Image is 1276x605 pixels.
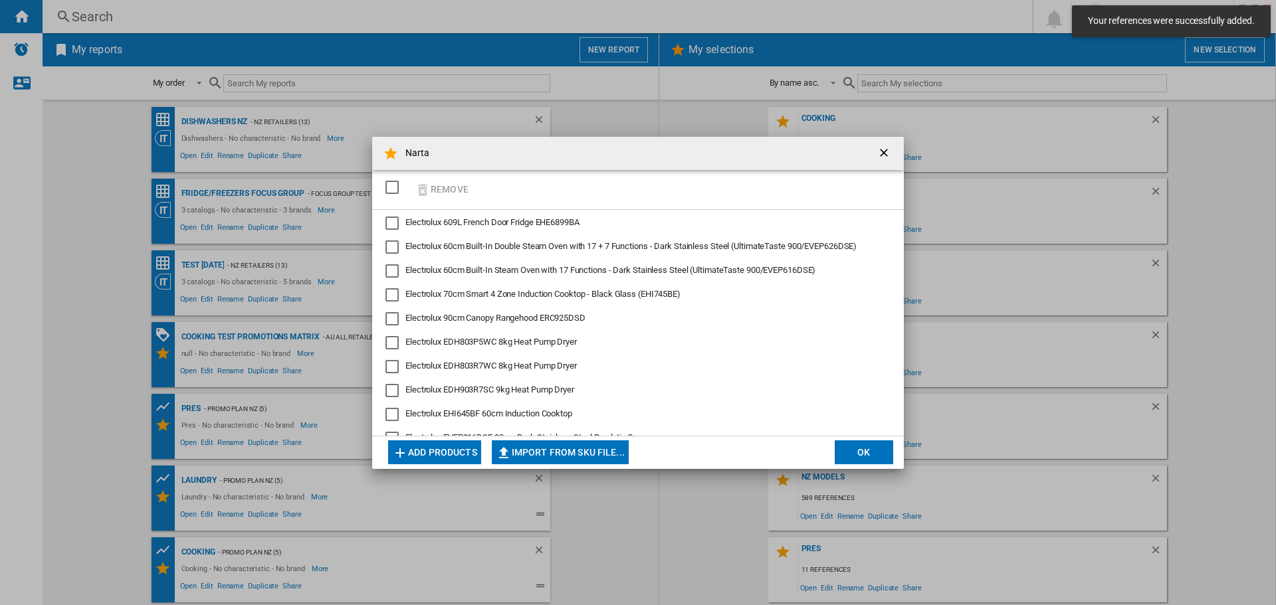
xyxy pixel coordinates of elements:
button: Remove [411,174,473,205]
span: Electrolux 70cm Smart 4 Zone Induction Cooktop - Black Glass (EHI745BE) [405,289,681,299]
button: Import from SKU file... [492,440,629,464]
span: Electrolux EVEP916DSE 90cm Dark Stainless Steel Pyrolytic Oven [405,432,647,442]
md-dialog: Narta Remove ... [372,137,904,469]
md-checkbox: Electrolux 70cm Smart 4 Zone Induction Cooktop - Black Glass (EHI745BE) [385,288,880,302]
button: Add products [388,440,481,464]
span: Electrolux 609L French Door Fridge EHE6899BA [405,217,580,227]
md-checkbox: Electrolux EDH803P5WC 8kg Heat Pump Dryer [385,336,880,349]
span: Electrolux EHI645BF 60cm Induction Cooktop [405,408,572,418]
md-checkbox: SELECTIONS.EDITION_POPUP.SELECT_DESELECT [385,177,405,199]
button: OK [835,440,893,464]
span: Electrolux EDH803P5WC 8kg Heat Pump Dryer [405,337,577,347]
md-checkbox: Electrolux 90cm Canopy Rangehood ERC925DSD [385,312,880,325]
md-checkbox: Electrolux EDH803R7WC 8kg Heat Pump Dryer [385,360,880,373]
h4: Narta [399,147,430,160]
span: Electrolux 90cm Canopy Rangehood ERC925DSD [405,313,585,323]
md-checkbox: Electrolux 60cm Built-In Double Steam Oven with 17 + 7 Functions - Dark Stainless Steel (Ultimate... [385,240,880,254]
ng-md-icon: getI18NText('BUTTONS.CLOSE_DIALOG') [877,146,893,162]
span: Electrolux EDH903R7SC 9kg Heat Pump Dryer [405,385,574,394]
span: Electrolux EDH803R7WC 8kg Heat Pump Dryer [405,361,577,371]
md-checkbox: Electrolux EVEP916DSE 90cm Dark Stainless Steel Pyrolytic Oven [385,432,880,445]
span: Electrolux 60cm Built-In Steam Oven with 17 Functions - Dark Stainless Steel (UltimateTaste 900/E... [405,265,815,275]
span: Your references were successfully added. [1084,15,1259,28]
md-checkbox: Electrolux EDH903R7SC 9kg Heat Pump Dryer [385,384,880,397]
md-checkbox: Electrolux EHI645BF 60cm Induction Cooktop [385,408,880,421]
span: Electrolux 60cm Built-In Double Steam Oven with 17 + 7 Functions - Dark Stainless Steel (Ultimate... [405,241,857,251]
button: getI18NText('BUTTONS.CLOSE_DIALOG') [872,140,899,167]
md-checkbox: Electrolux 60cm Built-In Steam Oven with 17 Functions - Dark Stainless Steel (UltimateTaste 900/E... [385,264,880,278]
md-checkbox: Electrolux 609L French Door Fridge EHE6899BA [385,216,880,230]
